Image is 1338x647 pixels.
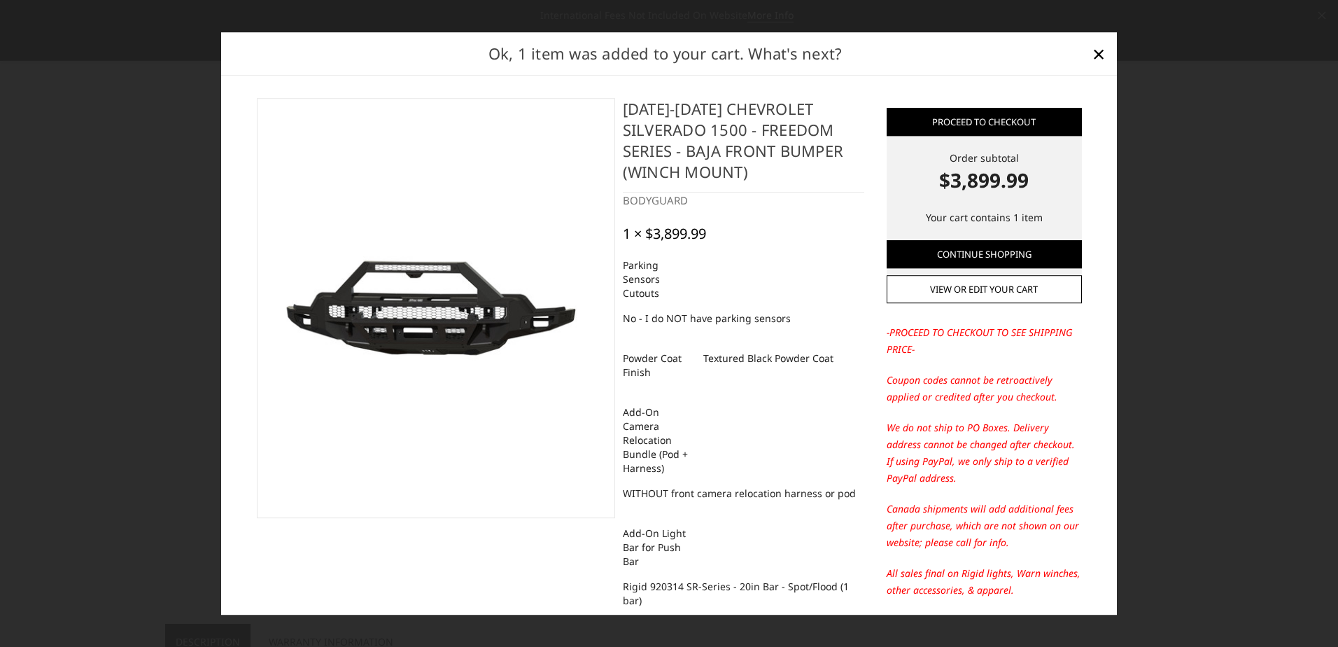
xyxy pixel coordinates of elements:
p: Coupon codes cannot be retroactively applied or credited after you checkout. [887,373,1082,406]
dt: Add-On Camera Relocation Bundle (Pod + Harness) [623,400,693,481]
dd: No - I do NOT have parking sensors [623,306,791,331]
span: × [1092,39,1105,69]
a: Close [1087,43,1110,65]
dt: Powder Coat Finish [623,346,693,385]
div: BODYGUARD [623,193,864,209]
p: Your cart contains 1 item [887,209,1082,226]
p: We do not ship to PO Boxes. Delivery address cannot be changed after checkout. If using PayPal, w... [887,420,1082,487]
a: View or edit your cart [887,276,1082,304]
div: 1 × $3,899.99 [623,225,706,242]
p: All sales final on Rigid lights, Warn winches, other accessories, & apparel. [887,566,1082,599]
p: -PROCEED TO CHECKOUT TO SEE SHIPPING PRICE- [887,325,1082,359]
p: Canada shipments will add additional fees after purchase, which are not shown on our website; ple... [887,501,1082,552]
dt: Parking Sensors Cutouts [623,253,693,306]
h4: [DATE]-[DATE] Chevrolet Silverado 1500 - Freedom Series - Baja Front Bumper (winch mount) [623,98,864,193]
iframe: Chat Widget [1268,580,1338,647]
strong: $3,899.99 [887,165,1082,195]
dd: WITHOUT front camera relocation harness or pod [623,481,856,506]
a: Proceed to checkout [887,108,1082,136]
a: Continue Shopping [887,240,1082,268]
dd: Textured Black Powder Coat [703,346,833,371]
div: Order subtotal [887,151,1082,195]
dt: Add-On Light Bar for Push Bar [623,521,693,574]
h2: Ok, 1 item was added to your cart. What's next? [244,42,1087,65]
dd: Rigid 920314 SR-Series - 20in Bar - Spot/Flood (1 bar) [623,574,864,613]
img: 2022-2025 Chevrolet Silverado 1500 - Freedom Series - Baja Front Bumper (winch mount) [265,212,607,403]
